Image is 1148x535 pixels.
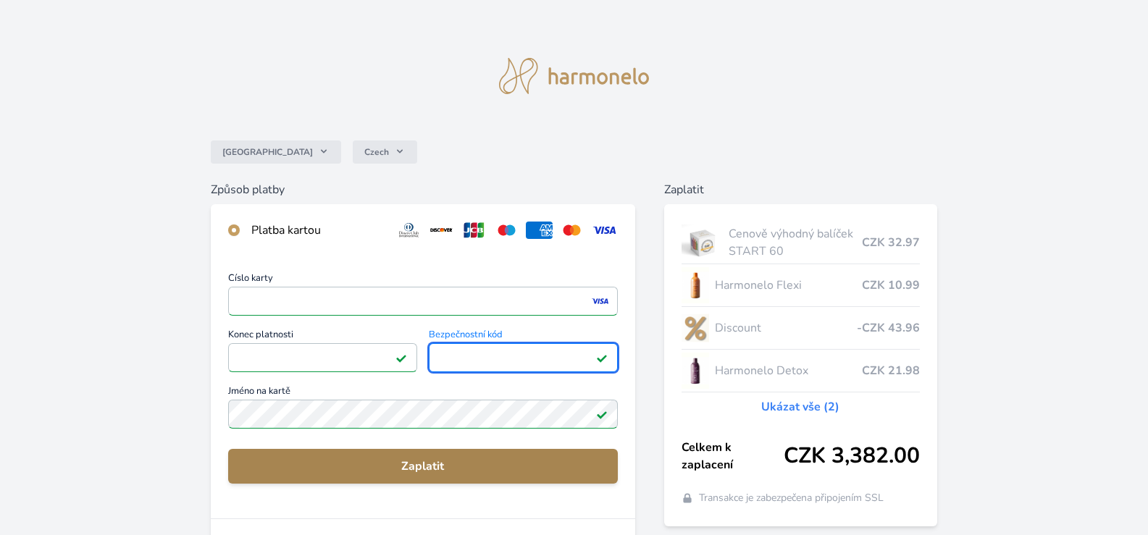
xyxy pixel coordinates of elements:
[228,274,618,287] span: Číslo karty
[591,222,618,239] img: visa.svg
[228,330,417,343] span: Konec platnosti
[590,295,610,308] img: visa
[682,267,709,303] img: CLEAN_FLEXI_se_stinem_x-hi_(1)-lo.jpg
[682,353,709,389] img: DETOX_se_stinem_x-lo.jpg
[228,449,618,484] button: Zaplatit
[435,347,611,368] iframe: Iframe pro bezpečnostní kód
[499,58,650,94] img: logo.svg
[862,277,920,294] span: CZK 10.99
[235,347,411,368] iframe: Iframe pro datum vypršení platnosti
[222,146,313,158] span: [GEOGRAPHIC_DATA]
[699,491,884,505] span: Transakce je zabezpečena připojením SSL
[228,400,618,429] input: Jméno na kartěPlatné pole
[211,140,341,164] button: [GEOGRAPHIC_DATA]
[857,319,920,337] span: -CZK 43.96
[558,222,585,239] img: mc.svg
[715,319,857,337] span: Discount
[729,225,863,260] span: Cenově výhodný balíček START 60
[682,224,723,261] img: start.jpg
[596,352,608,363] img: Platné pole
[715,277,862,294] span: Harmonelo Flexi
[862,362,920,379] span: CZK 21.98
[682,439,784,473] span: Celkem k zaplacení
[251,222,385,239] div: Platba kartou
[493,222,520,239] img: maestro.svg
[395,352,407,363] img: Platné pole
[429,330,618,343] span: Bezpečnostní kód
[353,140,417,164] button: Czech
[235,291,611,311] iframe: Iframe pro číslo karty
[761,398,839,416] a: Ukázat vše (2)
[862,234,920,251] span: CZK 32.97
[428,222,455,239] img: discover.svg
[715,362,862,379] span: Harmonelo Detox
[211,181,635,198] h6: Způsob platby
[364,146,389,158] span: Czech
[395,222,422,239] img: diners.svg
[228,387,618,400] span: Jméno na kartě
[240,458,606,475] span: Zaplatit
[461,222,487,239] img: jcb.svg
[664,181,937,198] h6: Zaplatit
[596,408,608,420] img: Platné pole
[784,443,920,469] span: CZK 3,382.00
[526,222,553,239] img: amex.svg
[682,310,709,346] img: discount-lo.png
